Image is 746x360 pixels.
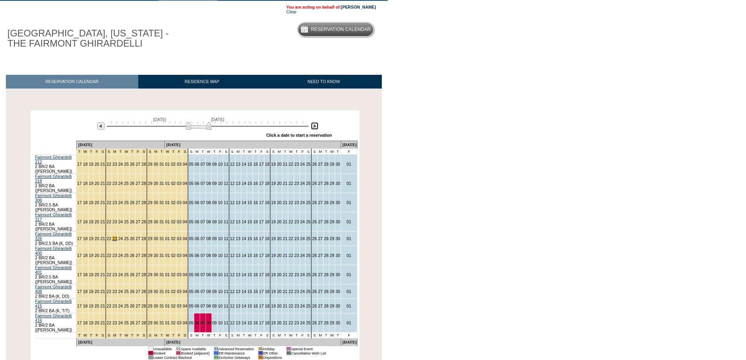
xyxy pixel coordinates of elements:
[130,253,135,258] a: 26
[136,236,141,241] a: 27
[242,181,246,186] a: 14
[289,200,293,205] a: 22
[107,200,111,205] a: 22
[130,236,135,241] a: 26
[330,253,334,258] a: 29
[136,253,141,258] a: 27
[35,232,72,241] a: Fairmont Ghirardelli 326
[100,181,105,186] a: 21
[124,253,129,258] a: 25
[112,253,117,258] a: 23
[253,253,258,258] a: 16
[324,236,329,241] a: 28
[259,236,264,241] a: 17
[177,200,182,205] a: 03
[83,200,88,205] a: 18
[236,181,240,186] a: 13
[107,181,111,186] a: 22
[259,253,264,258] a: 17
[148,219,152,224] a: 29
[206,181,211,186] a: 08
[271,162,276,166] a: 19
[271,253,276,258] a: 19
[171,200,176,205] a: 02
[212,162,217,166] a: 09
[247,200,252,205] a: 15
[286,9,296,14] a: Clear
[242,253,246,258] a: 14
[212,200,217,205] a: 09
[336,253,340,258] a: 30
[130,181,135,186] a: 26
[306,200,311,205] a: 25
[312,253,317,258] a: 26
[171,253,176,258] a: 02
[230,219,235,224] a: 12
[154,253,158,258] a: 30
[165,219,170,224] a: 01
[265,253,269,258] a: 18
[112,272,117,277] a: 23
[266,75,382,89] a: NEED TO KNOW
[107,272,111,277] a: 22
[306,181,311,186] a: 25
[294,219,299,224] a: 23
[247,181,252,186] a: 15
[347,162,351,166] a: 01
[83,219,88,224] a: 18
[100,236,105,241] a: 21
[148,200,152,205] a: 29
[195,253,199,258] a: 06
[224,236,228,241] a: 11
[324,181,329,186] a: 28
[294,253,299,258] a: 23
[200,181,205,186] a: 07
[212,236,217,241] a: 09
[141,219,146,224] a: 28
[224,200,228,205] a: 11
[347,219,351,224] a: 01
[300,162,305,166] a: 24
[35,265,72,275] a: Fairmont Ghirardelli 401
[94,200,99,205] a: 20
[141,200,146,205] a: 28
[130,200,135,205] a: 26
[312,200,317,205] a: 26
[182,219,187,224] a: 04
[218,253,223,258] a: 10
[253,236,258,241] a: 16
[77,219,82,224] a: 17
[171,219,176,224] a: 02
[77,272,82,277] a: 17
[165,200,170,205] a: 01
[94,162,99,166] a: 20
[177,181,182,186] a: 03
[236,219,240,224] a: 13
[283,236,287,241] a: 21
[100,219,105,224] a: 21
[141,162,146,166] a: 28
[195,181,199,186] a: 06
[318,200,323,205] a: 27
[259,162,264,166] a: 17
[277,162,282,166] a: 20
[200,200,205,205] a: 07
[294,181,299,186] a: 23
[289,162,293,166] a: 22
[83,272,88,277] a: 18
[277,253,282,258] a: 20
[148,181,152,186] a: 29
[265,181,269,186] a: 18
[89,181,94,186] a: 19
[324,200,329,205] a: 28
[136,181,141,186] a: 27
[265,219,269,224] a: 18
[306,253,311,258] a: 25
[35,155,72,164] a: Fairmont Ghirardelli 212
[148,162,152,166] a: 29
[247,253,252,258] a: 15
[141,236,146,241] a: 28
[177,219,182,224] a: 03
[6,75,138,89] a: RESERVATION CALENDAR
[77,200,82,205] a: 17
